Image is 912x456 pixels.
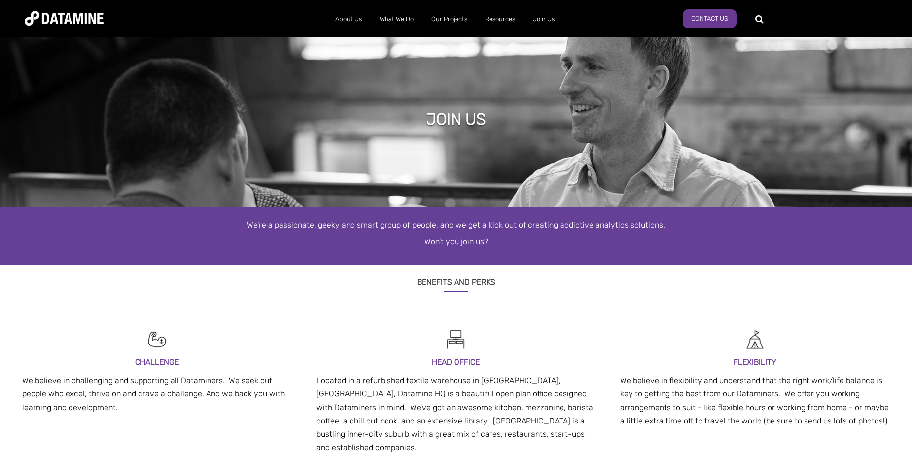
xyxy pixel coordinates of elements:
a: About Us [326,6,371,32]
a: Resources [476,6,524,32]
img: Recruitment [744,328,766,351]
a: Contact Us [683,9,737,28]
h3: CHALLENGE [22,356,292,369]
h3: HEAD OFFICE [316,356,596,369]
p: Located in a refurbished textile warehouse in [GEOGRAPHIC_DATA], [GEOGRAPHIC_DATA], Datamine HQ i... [316,374,596,454]
h1: Join Us [426,108,486,130]
img: Datamine [25,11,104,26]
p: We’re a passionate, geeky and smart group of people, and we get a kick out of creating addictive ... [175,219,737,231]
p: Won’t you join us? [175,236,737,248]
img: Recruitment [146,328,168,351]
p: We believe in flexibility and understand that the right work/life balance is key to getting the b... [620,374,890,427]
a: Our Projects [422,6,476,32]
img: Recruitment [445,328,467,351]
a: Join Us [524,6,563,32]
p: We believe in challenging and supporting all Dataminers. We seek out people who excel, thrive on ... [22,374,292,414]
a: What We Do [371,6,422,32]
h3: Benefits and Perks [175,265,737,292]
h3: FLEXIBILITY [620,356,890,369]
